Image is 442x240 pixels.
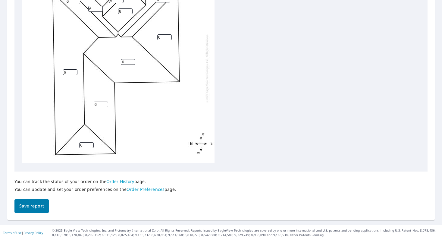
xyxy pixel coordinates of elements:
a: Privacy Policy [24,231,43,235]
button: Save report [14,199,49,213]
p: © 2025 Eagle View Technologies, Inc. and Pictometry International Corp. All Rights Reserved. Repo... [52,228,439,237]
p: You can update and set your order preferences on the page. [14,187,176,192]
p: You can track the status of your order on the page. [14,179,176,184]
a: Order Preferences [127,186,165,192]
p: | [3,231,43,235]
span: Save report [19,202,44,210]
a: Order History [106,178,134,184]
a: Terms of Use [3,231,22,235]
